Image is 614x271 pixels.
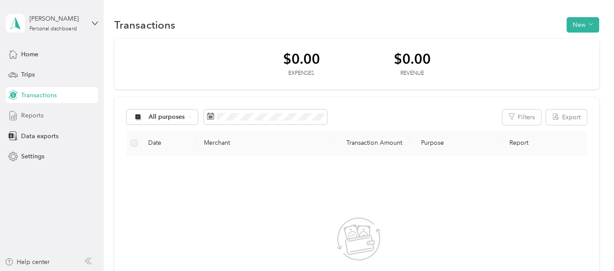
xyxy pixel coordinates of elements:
[502,131,591,155] th: Report
[5,257,50,267] button: Help center
[21,111,44,120] span: Reports
[502,110,541,125] button: Filters
[149,114,185,120] span: All purposes
[546,110,587,125] button: Export
[565,222,614,271] iframe: Everlance-gr Chat Button Frame
[21,50,38,59] span: Home
[21,132,58,141] span: Data exports
[197,131,330,155] th: Merchant
[21,91,57,100] span: Transactions
[114,20,175,29] h1: Transactions
[393,51,430,66] div: $0.00
[283,70,320,77] div: Expenses
[21,70,35,79] span: Trips
[21,152,44,161] span: Settings
[283,51,320,66] div: $0.00
[330,131,409,155] th: Transaction Amount
[416,139,444,146] span: Purpose
[141,131,197,155] th: Date
[29,26,76,32] div: Personal dashboard
[567,17,599,33] button: New
[393,70,430,77] div: Revenue
[29,14,84,23] div: [PERSON_NAME]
